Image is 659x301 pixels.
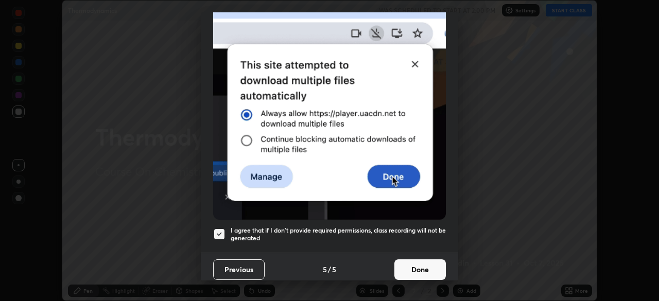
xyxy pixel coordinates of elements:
[213,259,265,280] button: Previous
[231,226,446,242] h5: I agree that if I don't provide required permissions, class recording will not be generated
[332,264,336,275] h4: 5
[394,259,446,280] button: Done
[328,264,331,275] h4: /
[323,264,327,275] h4: 5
